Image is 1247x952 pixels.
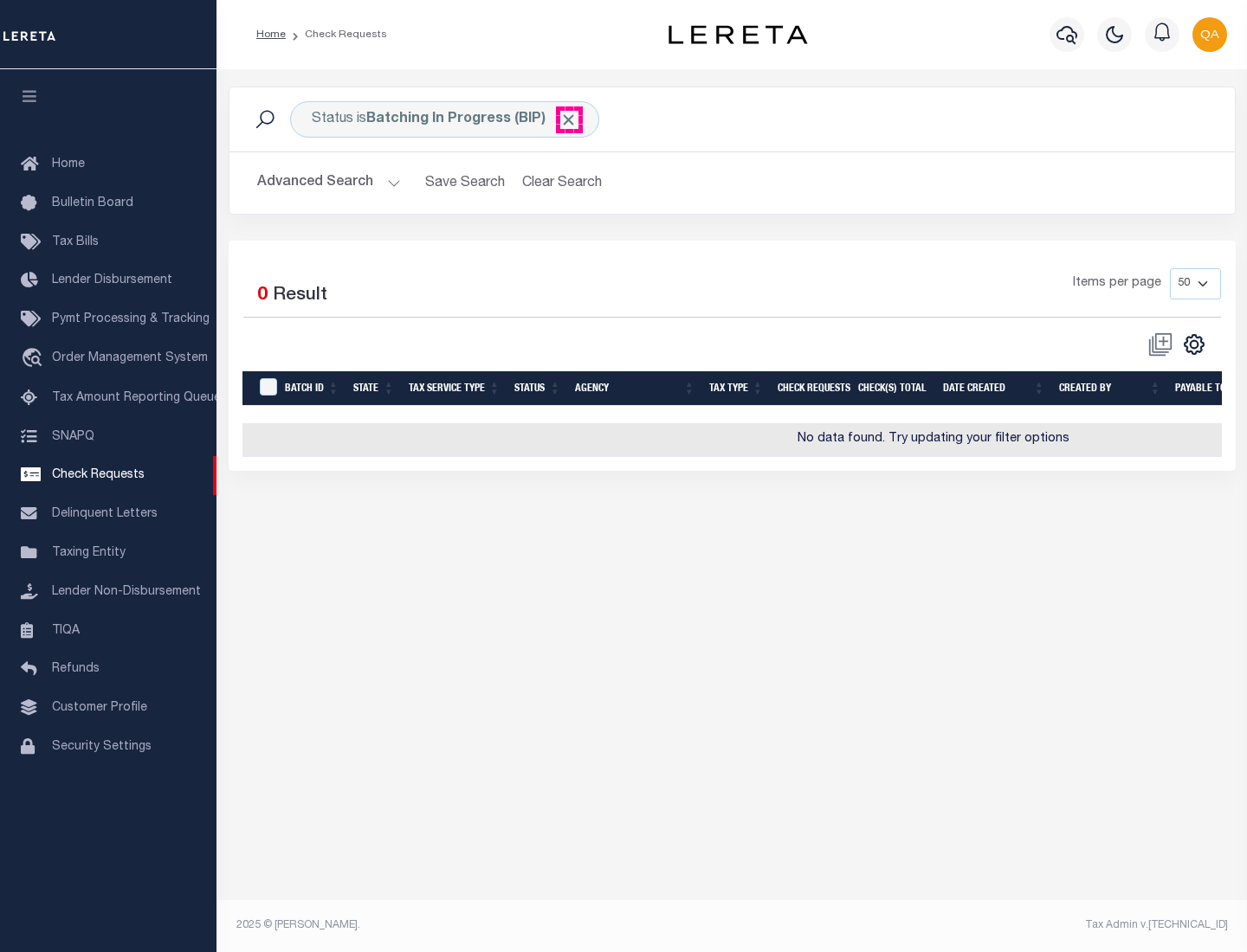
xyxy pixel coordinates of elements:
[52,158,85,170] span: Home
[52,469,145,481] span: Check Requests
[745,917,1228,933] div: Tax Admin v.[TECHNICAL_ID]
[507,371,568,407] th: Status: activate to sort column ascending
[257,286,268,305] span: 0
[257,166,401,200] button: Advanced Search
[52,430,94,442] span: SNAPQ
[52,702,147,714] span: Customer Profile
[273,282,327,310] label: Result
[52,392,221,404] span: Tax Amount Reporting Queue
[402,371,507,407] th: Tax Service Type: activate to sort column ascending
[52,274,172,286] span: Lender Disbursement
[568,371,702,407] th: Agency: activate to sort column ascending
[346,371,402,407] th: State: activate to sort column ascending
[851,371,936,407] th: Check(s) Total
[286,27,387,42] li: Check Requests
[52,236,99,248] span: Tax Bills
[52,586,201,598] span: Lender Non-Disbursement
[52,508,158,520] span: Delinquent Letters
[669,25,807,44] img: logo-dark.svg
[52,547,126,559] span: Taxing Entity
[52,197,133,209] span: Bulletin Board
[936,371,1052,407] th: Date Created: activate to sort column ascending
[702,371,771,407] th: Tax Type: activate to sort column ascending
[290,101,599,138] div: Status is
[21,348,48,370] i: travel_explore
[559,111,578,129] span: Click to Remove
[52,313,210,325] span: Pymt Processing & Tracking
[415,166,515,200] button: Save Search
[52,352,208,364] span: Order Management System
[366,113,578,126] b: Batching In Progress (BIP)
[223,917,733,933] div: 2025 © [PERSON_NAME].
[771,371,851,407] th: Check Requests
[52,741,152,753] span: Security Settings
[1073,274,1161,293] span: Items per page
[515,166,610,200] button: Clear Search
[1192,17,1227,52] img: svg+xml;base64,PHN2ZyB4bWxucz0iaHR0cDovL3d3dy53My5vcmcvMjAwMC9zdmciIHBvaW50ZXItZXZlbnRzPSJub25lIi...
[52,663,100,675] span: Refunds
[1052,371,1168,407] th: Created By: activate to sort column ascending
[52,624,80,636] span: TIQA
[278,371,346,407] th: Batch Id: activate to sort column ascending
[256,29,286,40] a: Home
